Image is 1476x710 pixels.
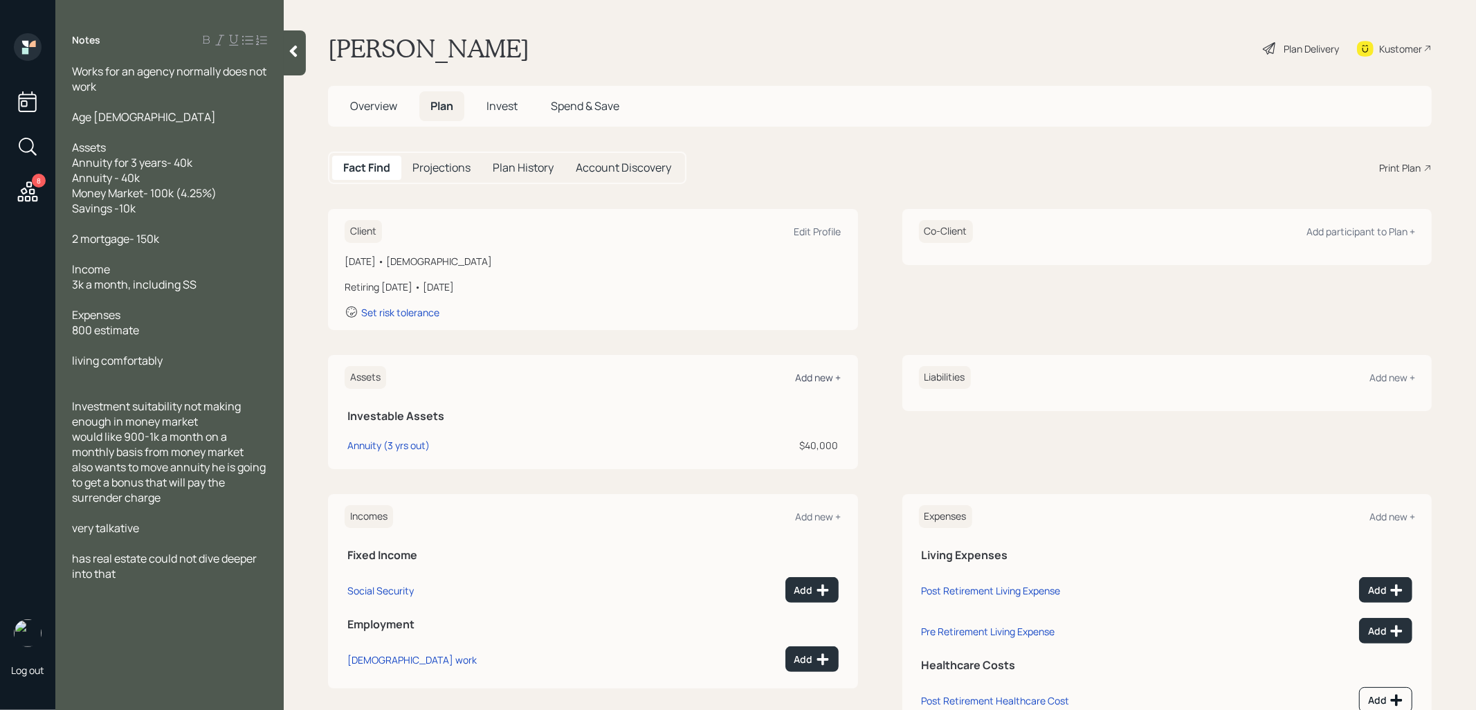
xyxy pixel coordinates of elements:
h5: Healthcare Costs [922,659,1413,672]
span: Investment suitability not making enough in money market would like 900-1k a month on a monthly b... [72,399,268,505]
div: Kustomer [1379,42,1422,56]
h5: Living Expenses [922,549,1413,562]
h5: Fact Find [343,161,390,174]
span: has real estate could not dive deeper into that [72,551,259,581]
button: Add [1359,618,1412,644]
div: [DEMOGRAPHIC_DATA] work [347,653,477,666]
h6: Assets [345,366,386,389]
div: Post Retirement Living Expense [922,584,1061,597]
img: treva-nostdahl-headshot.png [14,619,42,647]
button: Add [785,577,839,603]
label: Notes [72,33,100,47]
span: very talkative [72,520,139,536]
span: 2 mortgage- 150k [72,231,159,246]
button: Add [785,646,839,672]
div: [DATE] • [DEMOGRAPHIC_DATA] [345,254,841,268]
div: Social Security [347,584,414,597]
div: Print Plan [1379,161,1421,175]
div: Add new + [796,371,841,384]
div: Add [794,583,830,597]
div: Add participant to Plan + [1306,225,1415,238]
span: Spend & Save [551,98,619,113]
span: Age [DEMOGRAPHIC_DATA] [72,109,216,125]
span: Income 3k a month, including SS [72,262,197,292]
div: Post Retirement Healthcare Cost [922,694,1070,707]
span: Expenses 800 estimate [72,307,139,338]
h6: Expenses [919,505,972,528]
h5: Plan History [493,161,554,174]
span: Assets Annuity for 3 years- 40k Annuity - 40k Money Market- 100k (4.25%) Savings -10k [72,140,217,216]
div: Add new + [796,510,841,523]
span: Invest [486,98,518,113]
h5: Investable Assets [347,410,839,423]
div: Set risk tolerance [361,306,439,319]
span: Works for an agency normally does not work [72,64,268,94]
h6: Co-Client [919,220,973,243]
h6: Incomes [345,505,393,528]
span: Overview [350,98,397,113]
div: Add [1368,583,1403,597]
div: Add [794,653,830,666]
div: Edit Profile [794,225,841,238]
div: Pre Retirement Living Expense [922,625,1055,638]
h6: Liabilities [919,366,971,389]
button: Add [1359,577,1412,603]
div: Log out [11,664,44,677]
div: Retiring [DATE] • [DATE] [345,280,841,294]
div: Add [1368,693,1403,707]
div: Plan Delivery [1284,42,1339,56]
h5: Employment [347,618,839,631]
div: 8 [32,174,46,188]
div: Add [1368,624,1403,638]
div: $40,000 [677,438,838,453]
div: Add new + [1369,510,1415,523]
h6: Client [345,220,382,243]
h5: Projections [412,161,471,174]
span: living comfortably [72,353,163,368]
h5: Account Discovery [576,161,671,174]
h5: Fixed Income [347,549,839,562]
h1: [PERSON_NAME] [328,33,529,64]
div: Annuity (3 yrs out) [347,438,430,453]
span: Plan [430,98,453,113]
div: Add new + [1369,371,1415,384]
